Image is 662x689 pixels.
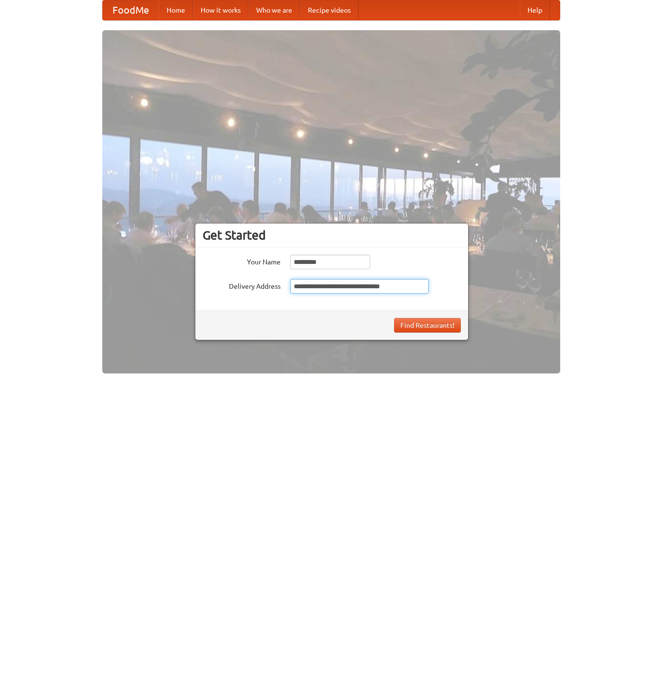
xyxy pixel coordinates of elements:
a: FoodMe [103,0,159,20]
button: Find Restaurants! [394,318,461,333]
label: Your Name [203,255,281,267]
h3: Get Started [203,228,461,242]
label: Delivery Address [203,279,281,291]
a: How it works [193,0,248,20]
a: Who we are [248,0,300,20]
a: Recipe videos [300,0,359,20]
a: Help [520,0,550,20]
a: Home [159,0,193,20]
